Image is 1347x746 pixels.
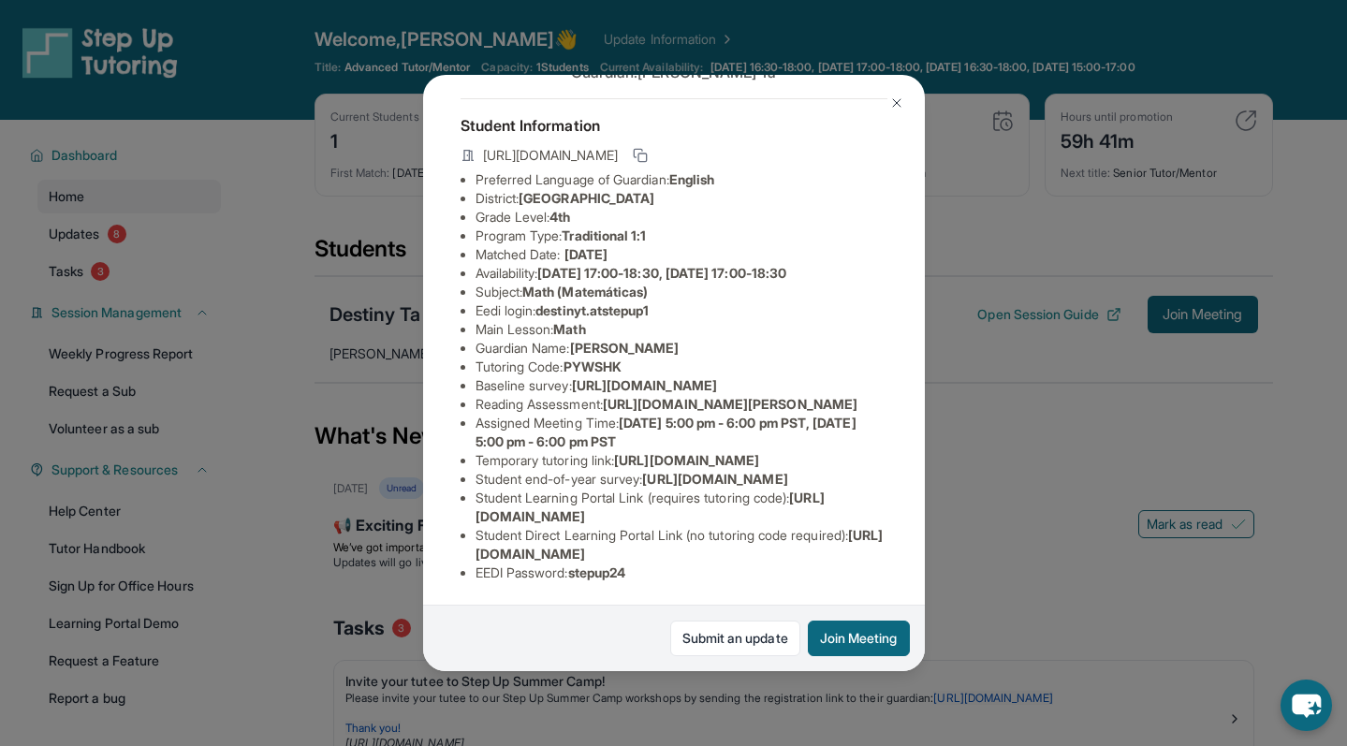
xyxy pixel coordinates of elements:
[568,564,626,580] span: stepup24
[476,415,857,449] span: [DATE] 5:00 pm - 6:00 pm PST, [DATE] 5:00 pm - 6:00 pm PST
[549,209,570,225] span: 4th
[476,563,887,582] li: EEDI Password :
[614,452,759,468] span: [URL][DOMAIN_NAME]
[519,190,654,206] span: [GEOGRAPHIC_DATA]
[476,301,887,320] li: Eedi login :
[553,321,585,337] span: Math
[476,320,887,339] li: Main Lesson :
[603,396,857,412] span: [URL][DOMAIN_NAME][PERSON_NAME]
[476,264,887,283] li: Availability:
[476,395,887,414] li: Reading Assessment :
[483,146,618,165] span: [URL][DOMAIN_NAME]
[476,451,887,470] li: Temporary tutoring link :
[629,144,652,167] button: Copy link
[570,340,680,356] span: [PERSON_NAME]
[476,339,887,358] li: Guardian Name :
[476,245,887,264] li: Matched Date:
[562,227,646,243] span: Traditional 1:1
[522,284,648,300] span: Math (Matemáticas)
[564,358,622,374] span: PYWSHK
[476,358,887,376] li: Tutoring Code :
[537,265,786,281] span: [DATE] 17:00-18:30, [DATE] 17:00-18:30
[476,470,887,489] li: Student end-of-year survey :
[476,283,887,301] li: Subject :
[476,170,887,189] li: Preferred Language of Guardian:
[642,471,787,487] span: [URL][DOMAIN_NAME]
[572,377,717,393] span: [URL][DOMAIN_NAME]
[476,189,887,208] li: District:
[461,114,887,137] h4: Student Information
[669,171,715,187] span: English
[808,621,910,656] button: Join Meeting
[476,208,887,227] li: Grade Level:
[1281,680,1332,731] button: chat-button
[476,376,887,395] li: Baseline survey :
[670,621,800,656] a: Submit an update
[476,414,887,451] li: Assigned Meeting Time :
[476,227,887,245] li: Program Type:
[889,95,904,110] img: Close Icon
[564,246,608,262] span: [DATE]
[476,489,887,526] li: Student Learning Portal Link (requires tutoring code) :
[476,526,887,563] li: Student Direct Learning Portal Link (no tutoring code required) :
[535,302,649,318] span: destinyt.atstepup1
